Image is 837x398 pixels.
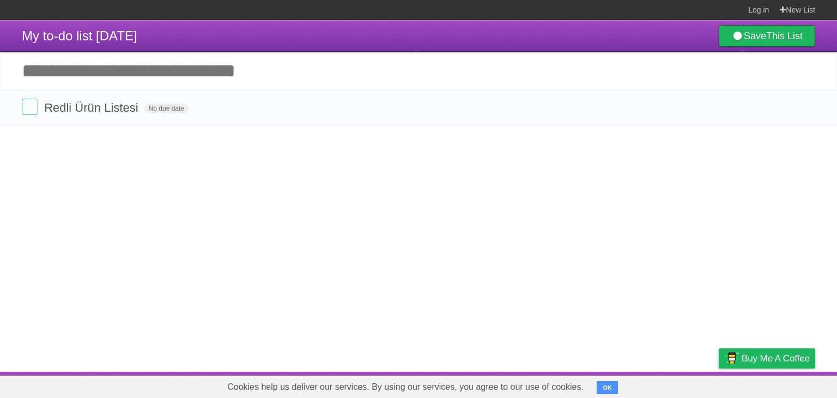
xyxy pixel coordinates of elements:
button: OK [597,381,618,394]
a: SaveThis List [719,25,815,47]
a: Developers [610,375,654,395]
a: Buy me a coffee [719,348,815,369]
label: Done [22,99,38,115]
span: Buy me a coffee [742,349,810,368]
b: This List [766,31,803,41]
span: No due date [144,104,189,113]
span: My to-do list [DATE] [22,28,137,43]
a: Suggest a feature [747,375,815,395]
a: Privacy [705,375,733,395]
span: Cookies help us deliver our services. By using our services, you agree to our use of cookies. [216,376,595,398]
span: Redli Ürün Listesi [44,101,141,114]
a: About [574,375,597,395]
a: Terms [668,375,692,395]
img: Buy me a coffee [724,349,739,367]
